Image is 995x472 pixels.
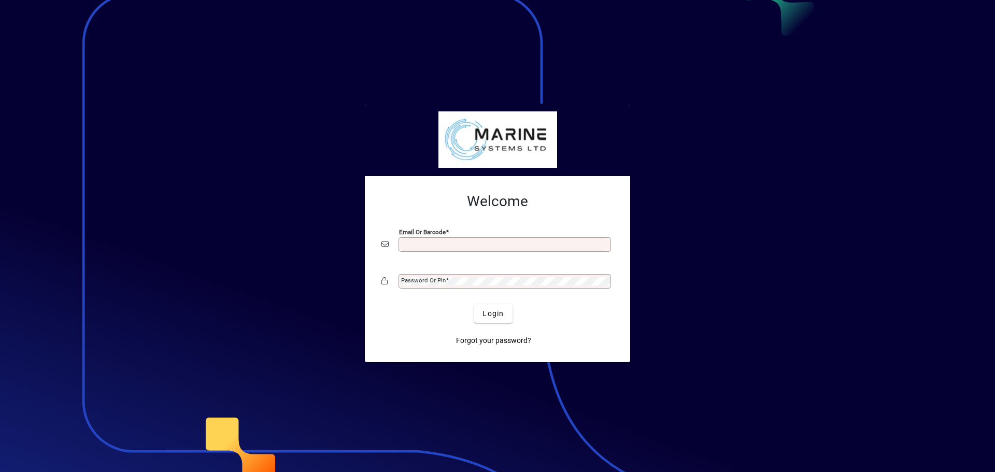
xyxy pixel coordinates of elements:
a: Forgot your password? [452,331,535,350]
button: Login [474,304,512,323]
h2: Welcome [381,193,614,210]
span: Forgot your password? [456,335,531,346]
mat-label: Email or Barcode [399,228,446,236]
mat-label: Password or Pin [401,277,446,284]
span: Login [482,308,504,319]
